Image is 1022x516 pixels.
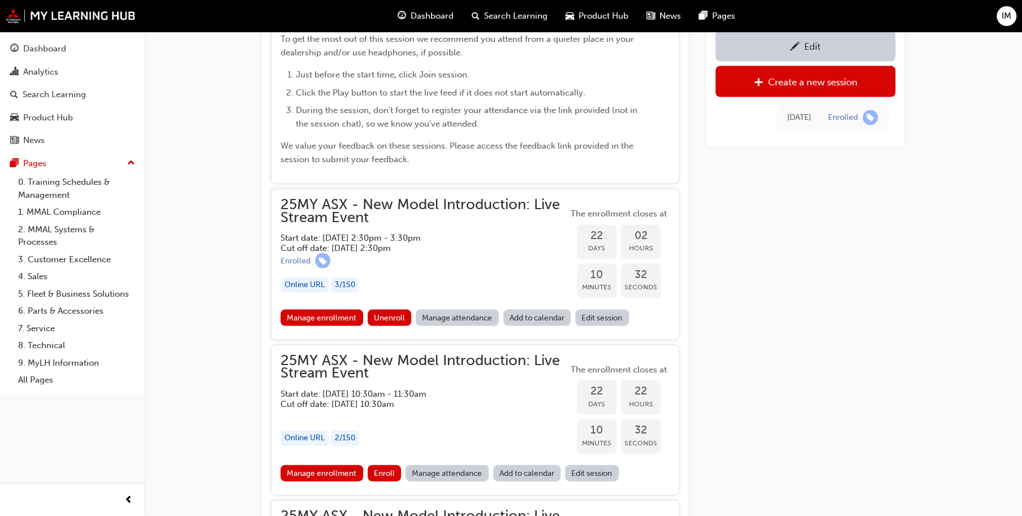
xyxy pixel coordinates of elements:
a: News [5,130,140,151]
button: 25MY ASX - New Model Introduction: Live Stream EventStart date: [DATE] 10:30am - 11:30am Cut off ... [281,354,670,487]
span: guage-icon [398,9,406,23]
div: Search Learning [23,88,86,101]
span: car-icon [10,113,19,123]
span: Product Hub [579,10,628,23]
div: Create a new session [768,76,857,88]
span: 02 [621,229,661,242]
a: Manage enrollment [281,465,363,482]
a: Edit session [575,310,629,326]
a: Manage attendance [406,465,489,482]
span: Days [577,398,616,411]
a: car-iconProduct Hub [557,5,637,28]
span: Unenroll [374,313,405,323]
a: 5. Fleet & Business Solutions [14,285,140,303]
a: 7. Service [14,320,140,337]
div: 2 / 150 [331,431,359,446]
div: Online URL [281,277,329,293]
a: Edit [715,31,895,62]
span: search-icon [10,90,18,100]
button: 25MY ASX - New Model Introduction: Live Stream EventStart date: [DATE] 2:30pm - 3:30pm Cut off da... [281,198,670,331]
img: mmal [6,8,136,23]
span: 25MY ASX - New Model Introduction: Live Stream Event [281,354,568,380]
span: guage-icon [10,44,19,54]
span: During the session, don't forget to register your attendance via the link provided (not in the se... [296,105,640,129]
div: Dashboard [23,42,66,55]
span: Pages [712,10,735,23]
a: Add to calendar [493,465,561,482]
span: up-icon [127,156,135,171]
span: 32 [621,268,661,281]
span: 25MY ASX - New Model Introduction: Live Stream Event [281,198,568,224]
a: All Pages [14,371,140,389]
button: Enroll [368,465,402,482]
div: Pages [23,157,46,170]
h5: Start date: [DATE] 10:30am - 11:30am [281,389,550,399]
span: learningRecordVerb_ENROLL-icon [863,110,878,125]
span: pages-icon [699,9,708,23]
span: Click the Play button to start the live feed if it does not start automatically. [296,88,585,98]
button: IM [997,6,1016,26]
a: guage-iconDashboard [389,5,463,28]
span: pages-icon [10,159,19,169]
span: chart-icon [10,67,19,77]
span: IM [1002,10,1011,23]
div: Tue Sep 30 2025 10:48:25 GMT+1000 (Australian Eastern Standard Time) [787,111,811,124]
div: Analytics [23,66,58,79]
button: Pages [5,153,140,174]
a: 6. Parts & Accessories [14,302,140,320]
span: To get the most out of this session we recommend you attend from a quieter place in your dealersh... [281,34,636,58]
a: 2. MMAL Systems & Processes [14,221,140,251]
a: Edit session [565,465,619,482]
span: news-icon [10,136,19,146]
h5: Cut off date: [DATE] 2:30pm [281,243,550,253]
div: Online URL [281,431,329,446]
span: The enrollment closes at [568,207,670,220]
div: Product Hub [23,111,73,124]
span: Enroll [374,469,395,478]
a: 3. Customer Excellence [14,251,140,268]
span: Dashboard [411,10,454,23]
span: news-icon [646,9,655,23]
a: 0. Training Schedules & Management [14,174,140,203]
a: Search Learning [5,84,140,105]
a: 9. MyLH Information [14,354,140,372]
a: Analytics [5,62,140,83]
a: Add to calendar [503,310,571,326]
span: Seconds [621,281,661,294]
span: plus-icon [754,77,764,89]
a: 8. Technical [14,337,140,354]
a: 1. MMAL Compliance [14,203,140,221]
a: Dashboard [5,38,140,59]
a: Create a new session [715,66,895,97]
span: Just before the start time, click Join session. [296,70,469,80]
span: prev-icon [124,493,133,508]
span: 10 [577,424,616,437]
span: 10 [577,268,616,281]
span: car-icon [566,9,574,23]
div: Enrolled [828,112,858,123]
div: 3 / 150 [331,277,359,293]
span: News [659,10,681,23]
h5: Cut off date: [DATE] 10:30am [281,399,550,409]
div: Edit [804,41,821,52]
span: Days [577,242,616,255]
span: pencil-icon [790,42,800,53]
div: Enrolled [281,256,311,267]
a: Manage enrollment [281,310,363,326]
a: search-iconSearch Learning [463,5,557,28]
span: Search Learning [484,10,547,23]
span: Minutes [577,437,616,450]
span: 22 [621,385,661,398]
h5: Start date: [DATE] 2:30pm - 3:30pm [281,233,550,243]
button: Unenroll [368,310,412,326]
span: Minutes [577,281,616,294]
a: 4. Sales [14,268,140,285]
div: News [23,134,45,147]
a: news-iconNews [637,5,690,28]
a: pages-iconPages [690,5,744,28]
span: Hours [621,398,661,411]
span: 32 [621,424,661,437]
span: Seconds [621,437,661,450]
